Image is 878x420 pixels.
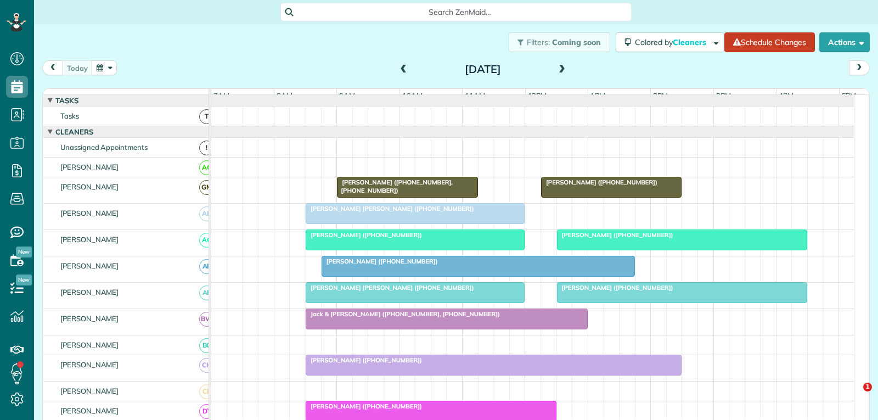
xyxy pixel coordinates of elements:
[714,91,733,100] span: 3pm
[527,37,550,47] span: Filters:
[58,111,81,120] span: Tasks
[840,91,859,100] span: 5pm
[53,96,81,105] span: Tasks
[58,288,121,296] span: [PERSON_NAME]
[58,182,121,191] span: [PERSON_NAME]
[863,383,872,391] span: 1
[199,285,214,300] span: AF
[199,384,214,399] span: CL
[58,209,121,217] span: [PERSON_NAME]
[58,387,121,395] span: [PERSON_NAME]
[16,275,32,285] span: New
[199,141,214,155] span: !
[541,178,658,186] span: [PERSON_NAME] ([PHONE_NUMBER])
[776,91,796,100] span: 4pm
[305,205,474,212] span: [PERSON_NAME] [PERSON_NAME] ([PHONE_NUMBER])
[211,91,232,100] span: 7am
[526,91,549,100] span: 12pm
[336,178,453,194] span: [PERSON_NAME] ([PHONE_NUMBER], [PHONE_NUMBER])
[199,180,214,195] span: GM
[400,91,425,100] span: 10am
[199,233,214,248] span: AC
[588,91,607,100] span: 1pm
[58,261,121,270] span: [PERSON_NAME]
[58,340,121,349] span: [PERSON_NAME]
[724,32,815,52] a: Schedule Changes
[305,231,423,239] span: [PERSON_NAME] ([PHONE_NUMBER])
[552,37,601,47] span: Coming soon
[58,143,150,152] span: Unassigned Appointments
[849,60,870,75] button: next
[16,247,32,257] span: New
[305,402,423,410] span: [PERSON_NAME] ([PHONE_NUMBER])
[651,91,670,100] span: 2pm
[337,91,357,100] span: 9am
[463,91,487,100] span: 11am
[53,127,95,136] span: Cleaners
[199,404,214,419] span: DT
[58,360,121,369] span: [PERSON_NAME]
[274,91,295,100] span: 8am
[556,231,674,239] span: [PERSON_NAME] ([PHONE_NUMBER])
[819,32,870,52] button: Actions
[616,32,724,52] button: Colored byCleaners
[841,383,867,409] iframe: Intercom live chat
[199,160,214,175] span: AC
[673,37,708,47] span: Cleaners
[58,406,121,415] span: [PERSON_NAME]
[42,60,63,75] button: prev
[58,314,121,323] span: [PERSON_NAME]
[305,356,423,364] span: [PERSON_NAME] ([PHONE_NUMBER])
[199,312,214,327] span: BW
[199,358,214,373] span: CH
[635,37,710,47] span: Colored by
[414,63,551,75] h2: [DATE]
[58,163,121,171] span: [PERSON_NAME]
[199,206,214,221] span: AB
[321,257,438,265] span: [PERSON_NAME] ([PHONE_NUMBER])
[199,338,214,353] span: BC
[199,259,214,274] span: AF
[62,60,93,75] button: today
[305,310,500,318] span: Jack & [PERSON_NAME] ([PHONE_NUMBER], [PHONE_NUMBER])
[199,109,214,124] span: T
[58,235,121,244] span: [PERSON_NAME]
[305,284,474,292] span: [PERSON_NAME] [PERSON_NAME] ([PHONE_NUMBER])
[556,284,674,292] span: [PERSON_NAME] ([PHONE_NUMBER])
